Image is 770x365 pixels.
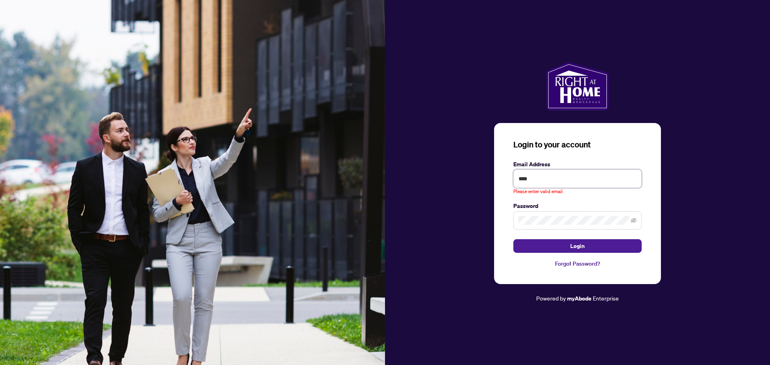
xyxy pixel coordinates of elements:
label: Email Address [513,160,642,169]
a: myAbode [567,294,592,303]
a: Forgot Password? [513,259,642,268]
button: Login [513,239,642,253]
label: Password [513,202,642,210]
img: ma-logo [546,62,608,110]
span: Powered by [536,294,566,302]
span: Please enter valid email [513,188,563,196]
span: Enterprise [593,294,619,302]
h3: Login to your account [513,139,642,150]
span: eye-invisible [631,218,636,223]
keeper-lock: Open Keeper Popup [627,174,637,184]
span: Login [570,240,585,252]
